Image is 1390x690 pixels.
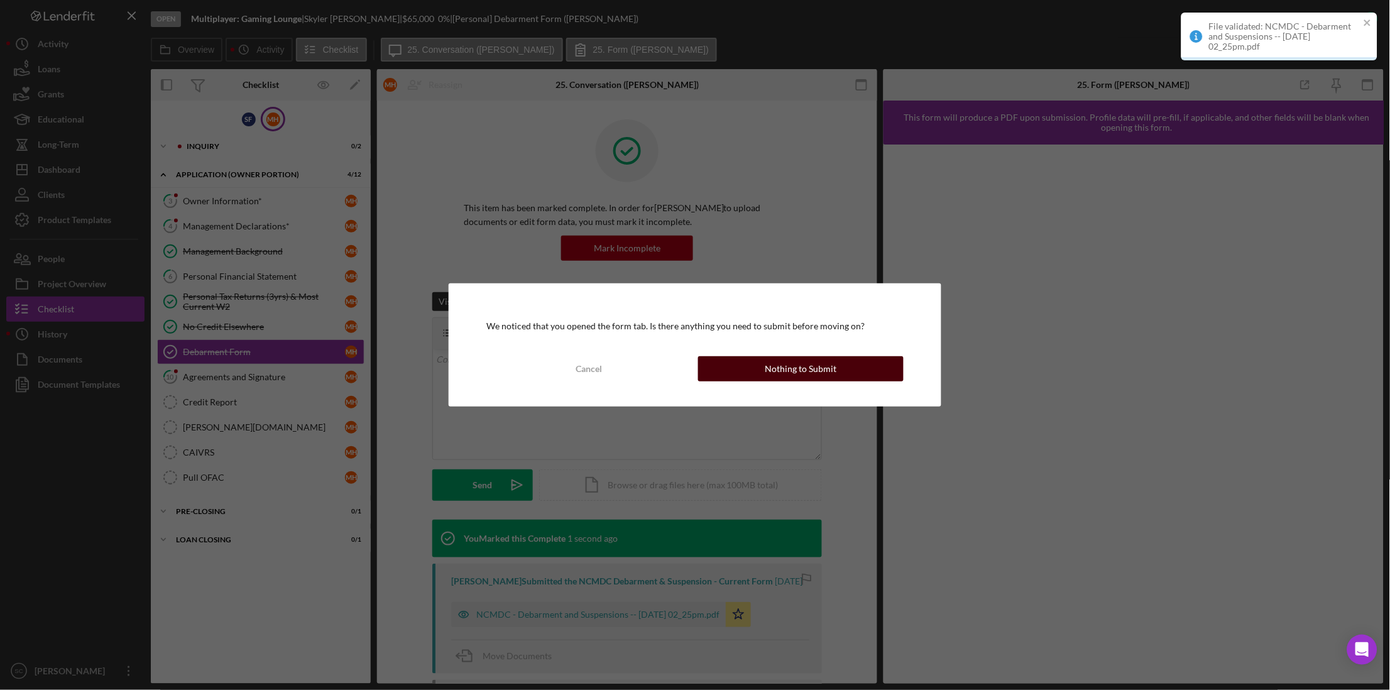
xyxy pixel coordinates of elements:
[576,356,603,381] div: Cancel
[1209,21,1360,52] div: File validated: NCMDC - Debarment and Suspensions -- [DATE] 02_25pm.pdf
[1364,18,1372,30] button: close
[486,356,692,381] button: Cancel
[698,356,904,381] button: Nothing to Submit
[486,321,904,331] div: We noticed that you opened the form tab. Is there anything you need to submit before moving on?
[765,356,836,381] div: Nothing to Submit
[1347,635,1377,665] div: Open Intercom Messenger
